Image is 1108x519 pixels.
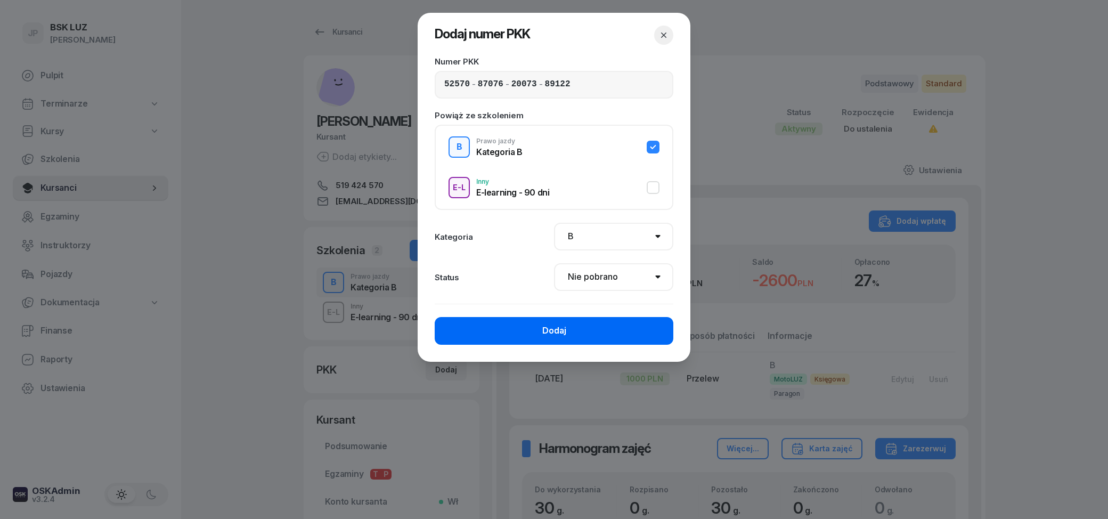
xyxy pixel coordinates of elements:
button: Dodaj [435,317,673,345]
button: BPrawo jazdyKategoria B [449,136,659,158]
input: 00000 [444,78,470,92]
button: E-LInnyE-learning - 90 dni [449,177,659,198]
span: - [506,78,509,92]
span: - [472,78,476,92]
div: E-L [449,181,470,194]
input: 00000 [478,78,503,92]
span: - [539,78,543,92]
div: B [452,138,467,156]
button: B [449,136,470,158]
button: E-L [449,177,470,198]
div: Dodaj [542,324,566,338]
h2: Dodaj numer PKK [435,26,530,45]
input: 00000 [511,78,537,92]
div: E-learning - 90 dni [476,188,549,197]
div: Kategoria B [476,148,523,156]
div: Prawo jazdy [476,138,523,144]
div: Inny [476,179,549,185]
input: 00000 [545,78,571,92]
